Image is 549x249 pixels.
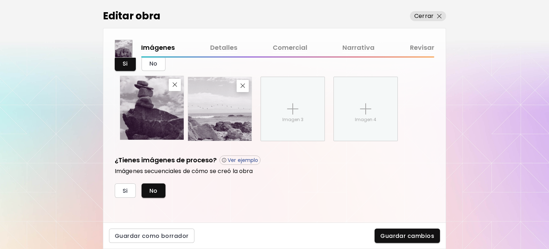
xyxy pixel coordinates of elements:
[375,229,440,243] button: Guardar cambios
[188,77,252,141] div: delete
[210,43,237,53] a: Detalles
[273,43,307,53] a: Comercial
[142,183,165,198] button: No
[219,155,261,165] button: Ver ejemplo
[360,103,371,115] img: placeholder
[149,187,158,195] span: No
[169,79,181,91] button: delete
[228,157,258,163] p: Ver ejemplo
[142,57,165,71] button: No
[115,40,132,57] img: thumbnail
[115,183,136,198] button: Si
[115,168,434,175] h6: Imágenes secuenciales de cómo se creó la obra
[109,229,194,243] button: Guardar como borrador
[123,60,128,67] span: Si
[120,76,184,140] div: delete
[149,60,158,67] span: No
[287,103,298,115] img: placeholder
[241,83,245,88] img: delete
[115,232,189,240] span: Guardar como borrador
[380,232,434,240] span: Guardar cambios
[115,57,136,71] button: Si
[342,43,375,53] a: Narrativa
[123,187,128,195] span: Si
[355,116,376,123] p: Imagen 4
[410,43,434,53] a: Revisar
[237,80,249,92] button: delete
[282,116,303,123] p: Imagen 3
[173,82,177,87] img: delete
[115,155,217,165] h5: ¿Tienes imágenes de proceso?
